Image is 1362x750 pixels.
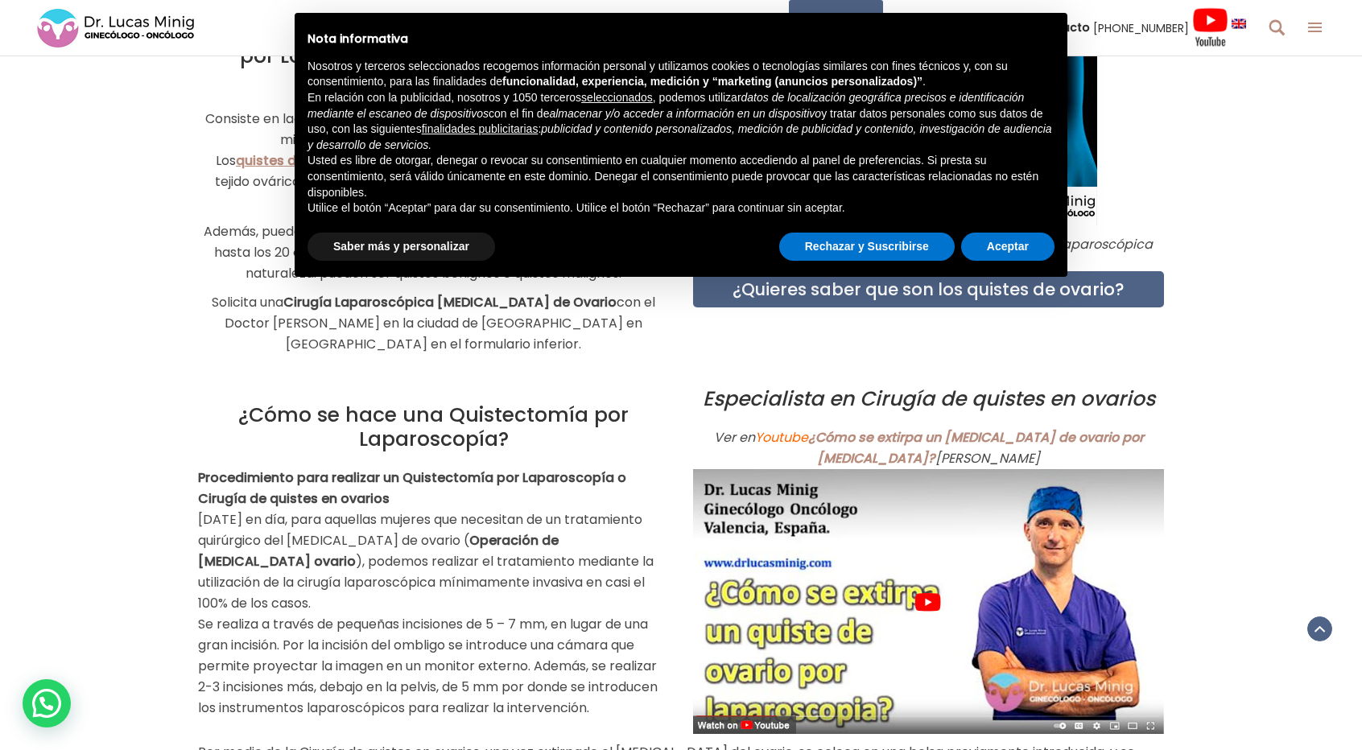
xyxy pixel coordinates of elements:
[422,122,539,138] button: finalidades publicitarias
[1192,7,1228,47] img: Videos Youtube Ginecología
[581,90,653,106] button: seleccionados
[705,235,1153,253] em: Extracción de los quistes ováricos por [PERSON_NAME] Laparoscópica
[198,109,669,213] p: Consiste en la mediante una cirugía mini-invasiva Laparoscópica o Los son unas cavidades que se p...
[307,153,1055,200] p: Usted es libre de otorgar, denegar o revocar su consentimiento en cualquier momento accediendo al...
[198,468,626,508] strong: Procedimiento para realizar un Quistectomía por Laparoscopía o Cirugía de quistes en ovarios
[307,122,1052,151] em: publicidad y contenido personalizados, medición de publicidad y contenido, investigación de audie...
[808,428,1144,468] a: ¿Cómo se extirpa un [MEDICAL_DATA] de ovario por [MEDICAL_DATA]?
[198,468,669,719] p: [DATE] en día, para aquellas mujeres que necesitan de un tratamiento quirúrgico del [MEDICAL_DATA...
[198,292,669,355] p: Solicita una con el Doctor [PERSON_NAME] en la ciudad de [GEOGRAPHIC_DATA] en [GEOGRAPHIC_DATA] e...
[1232,19,1246,28] img: language english
[198,403,669,451] h2: ¿Cómo se hace una Quistectomía por Laparoscopía?
[307,32,1055,46] h2: Nota informativa
[549,107,821,120] em: almacenar y/o acceder a información en un dispositivo
[714,428,1144,468] em: Ver en [PERSON_NAME]
[307,91,1024,120] em: datos de localización geográfica precisos e identificación mediante el escaneo de dispositivos
[307,200,1055,216] p: Utilice el botón “Aceptar” para dar su consentimiento. Utilice el botón “Rechazar” para continuar...
[198,221,669,284] p: Además, pueden variar en cuanto al tamaño desde los pocos milímetros hasta los 20 o 30 centímetro...
[502,75,922,88] strong: funcionalidad, experiencia, medición y “marketing (anuncios personalizados)”
[779,233,955,262] button: Rechazar y Suscribirse
[283,293,617,311] strong: Cirugía Laparoscópica [MEDICAL_DATA] de Ovario
[307,59,1055,90] p: Nosotros y terceros seleccionados recogemos información personal y utilizamos cookies o tecnologí...
[961,233,1055,262] button: Aceptar
[198,20,669,93] h2: ¿En que consiste la Quistectomía de Ovario por Laparoscopía u operación quistes ováricos?
[693,469,1164,734] img: Extirpar Quistes de ovario en Valencia Dr. Lucas Minig
[307,90,1055,153] p: En relación con la publicidad, nosotros y 1050 terceros , podemos utilizar con el fin de y tratar...
[755,428,808,447] span: Youtube
[703,385,1155,413] em: Especialista en Cirugía de quistes en ovarios
[236,151,349,170] a: quistes de ovario
[307,233,495,262] button: Saber más y personalizar
[1093,19,1189,37] span: [PHONE_NUMBER]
